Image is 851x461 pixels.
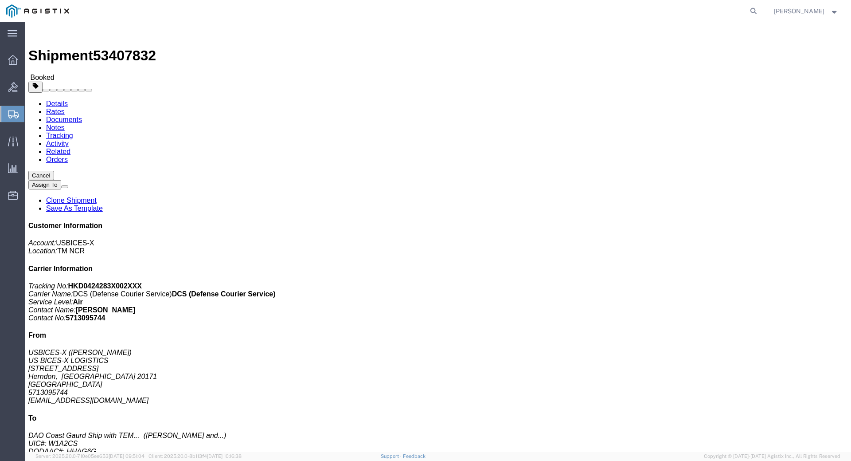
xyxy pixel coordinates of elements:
span: Copyright © [DATE]-[DATE] Agistix Inc., All Rights Reserved [704,453,840,460]
span: Stuart Packer [774,6,824,16]
button: [PERSON_NAME] [773,6,839,16]
iframe: FS Legacy Container [25,22,851,452]
span: [DATE] 09:51:04 [109,453,144,459]
span: Server: 2025.20.0-710e05ee653 [35,453,144,459]
span: Client: 2025.20.0-8b113f4 [148,453,242,459]
img: logo [6,4,69,18]
a: Support [381,453,403,459]
a: Feedback [403,453,425,459]
span: [DATE] 10:16:38 [207,453,242,459]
